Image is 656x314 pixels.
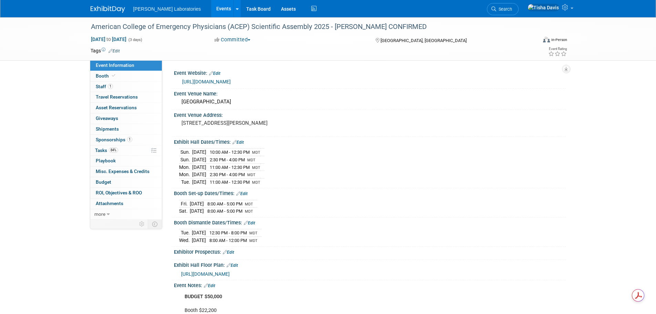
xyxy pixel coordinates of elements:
[96,137,132,142] span: Sponsorships
[112,74,115,78] i: Booth reservation complete
[90,135,162,145] a: Sponsorships1
[96,190,142,195] span: ROI, Objectives & ROO
[551,37,567,42] div: In-Person
[90,113,162,124] a: Giveaways
[236,191,248,196] a: Edit
[212,36,253,43] button: Committed
[96,84,113,89] span: Staff
[244,221,255,225] a: Edit
[174,280,566,289] div: Event Notes:
[209,238,247,243] span: 8:00 AM - 12:00 PM
[108,84,113,89] span: 1
[90,166,162,177] a: Misc. Expenses & Credits
[528,4,559,11] img: Tisha Davis
[381,38,467,43] span: [GEOGRAPHIC_DATA], [GEOGRAPHIC_DATA]
[204,283,215,288] a: Edit
[209,230,247,235] span: 12:30 PM - 8:00 PM
[90,145,162,156] a: Tasks84%
[90,71,162,81] a: Booth
[496,7,512,12] span: Search
[210,165,250,170] span: 11:00 AM - 12:30 PM
[174,260,566,269] div: Exhibit Hall Floor Plan:
[174,68,566,77] div: Event Website:
[127,137,132,142] span: 1
[179,229,192,237] td: Tue.
[96,179,111,185] span: Budget
[174,188,566,197] div: Booth Set-up Dates/Times:
[497,36,568,46] div: Event Format
[207,201,242,206] span: 8:00 AM - 5:00 PM
[136,220,148,229] td: Personalize Event Tab Strip
[90,92,162,102] a: Travel Reservations
[179,207,190,215] td: Sat.
[252,165,260,170] span: MDT
[133,6,201,12] span: [PERSON_NAME] Laboratories
[174,217,566,226] div: Booth Dismantle Dates/Times:
[90,177,162,188] a: Budget
[95,148,118,153] span: Tasks
[232,140,244,145] a: Edit
[245,202,253,206] span: MDT
[96,126,119,132] span: Shipments
[179,237,192,244] td: Wed.
[96,169,149,174] span: Misc. Expenses & Credits
[185,294,222,300] b: BUDGET $50,000
[174,89,566,97] div: Event Venue Name:
[91,6,125,13] img: ExhibitDay
[210,150,250,155] span: 10:00 AM - 12:30 PM
[96,158,116,163] span: Playbook
[192,149,206,156] td: [DATE]
[192,156,206,164] td: [DATE]
[210,172,245,177] span: 2:30 PM - 4:00 PM
[90,124,162,134] a: Shipments
[192,163,206,171] td: [DATE]
[247,158,256,162] span: MDT
[128,38,142,42] span: (3 days)
[207,209,242,214] span: 8:00 AM - 5:00 PM
[179,97,561,107] div: [GEOGRAPHIC_DATA]
[247,173,256,177] span: MDT
[90,82,162,92] a: Staff1
[108,49,120,53] a: Edit
[548,47,567,51] div: Event Rating
[174,247,566,256] div: Exhibitor Prospectus:
[109,148,118,153] span: 84%
[181,271,230,277] a: [URL][DOMAIN_NAME]
[179,149,192,156] td: Sun.
[148,220,162,229] td: Toggle Event Tabs
[543,37,550,42] img: Format-Inperson.png
[179,178,192,185] td: Tue.
[210,180,250,185] span: 11:00 AM - 12:30 PM
[249,231,258,235] span: MDT
[96,62,134,68] span: Event Information
[91,36,127,42] span: [DATE] [DATE]
[90,188,162,198] a: ROI, Objectives & ROO
[90,209,162,220] a: more
[174,137,566,146] div: Exhibit Hall Dates/Times:
[190,200,204,207] td: [DATE]
[96,73,117,79] span: Booth
[227,263,238,268] a: Edit
[245,209,253,214] span: MDT
[179,156,192,164] td: Sun.
[88,21,527,33] div: American College of Emergency Physicians (ACEP) Scientific Assembly 2025 - [PERSON_NAME] CONFIRMED
[192,178,206,185] td: [DATE]
[179,200,190,207] td: Fri.
[192,229,206,237] td: [DATE]
[252,180,260,185] span: MDT
[190,207,204,215] td: [DATE]
[210,157,245,162] span: 2:30 PM - 4:00 PM
[96,94,138,100] span: Travel Reservations
[90,156,162,166] a: Playbook
[487,3,519,15] a: Search
[105,37,112,42] span: to
[182,79,231,84] a: [URL][DOMAIN_NAME]
[223,250,234,255] a: Edit
[174,110,566,119] div: Event Venue Address:
[96,105,137,110] span: Asset Reservations
[192,171,206,179] td: [DATE]
[179,163,192,171] td: Mon.
[192,237,206,244] td: [DATE]
[90,199,162,209] a: Attachments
